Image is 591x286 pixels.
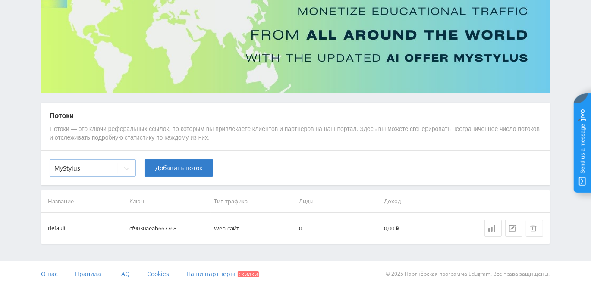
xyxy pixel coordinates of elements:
span: Правила [75,270,101,278]
button: Добавить поток [145,159,213,177]
p: Потоки — это ключи реферальных ссылок, по которым вы привлекаете клиентов и партнеров на наш порт... [50,125,541,142]
td: cf9030aeab667768 [126,213,211,244]
th: Лиды [295,190,380,212]
div: default [48,224,66,233]
th: Тип трафика [211,190,295,212]
a: Статистика [484,220,502,237]
button: Редактировать [505,220,522,237]
span: О нас [41,270,58,278]
td: Web-сайт [211,213,295,244]
td: 0,00 ₽ [380,213,465,244]
span: FAQ [118,270,130,278]
td: 0 [295,213,380,244]
th: Доход [380,190,465,212]
span: Cookies [147,270,169,278]
p: Потоки [50,111,541,121]
th: Название [41,190,126,212]
span: Добавить поток [155,165,202,171]
span: Наши партнеры [186,270,235,278]
button: Удалить [526,220,543,237]
th: Ключ [126,190,211,212]
span: Скидки [238,271,259,277]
